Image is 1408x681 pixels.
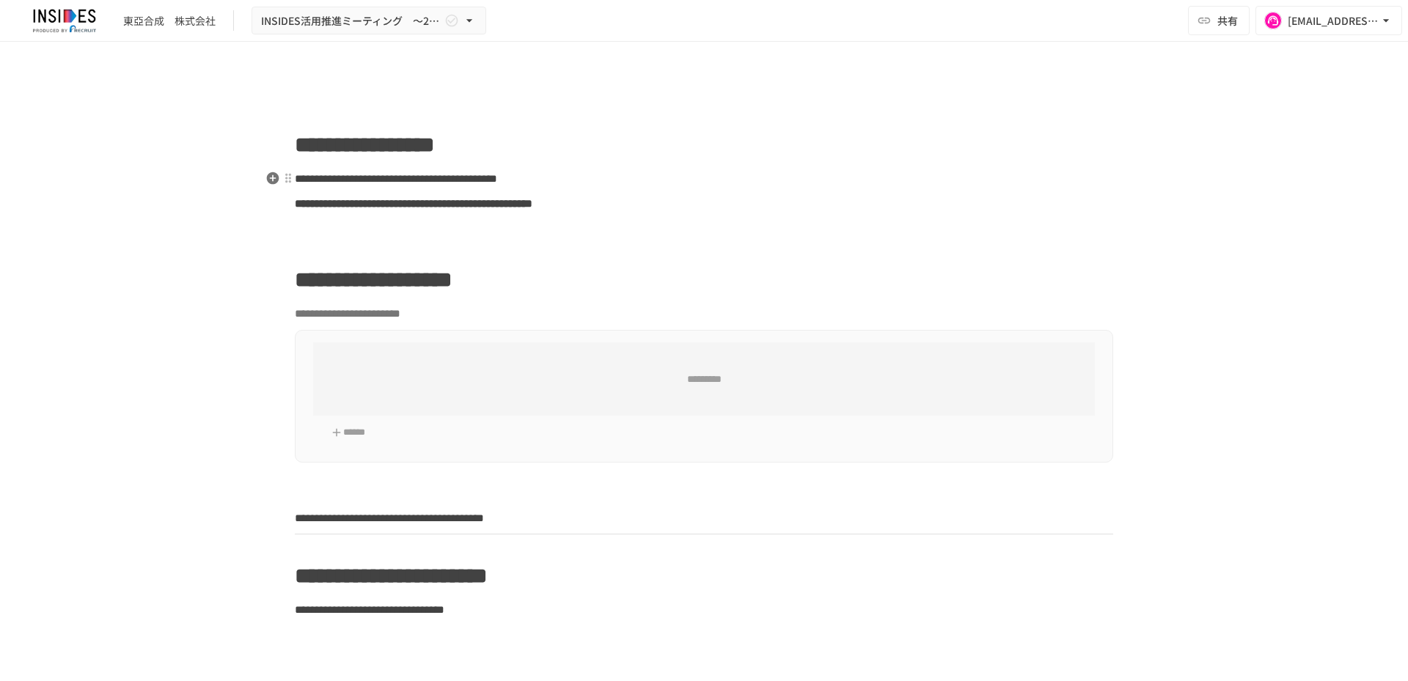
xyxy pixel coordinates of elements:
div: 東亞合成 株式会社 [123,13,216,29]
span: 共有 [1217,12,1238,29]
span: INSIDES活用推進ミーティング ～2回目～ [261,12,441,30]
div: [EMAIL_ADDRESS][DOMAIN_NAME] [1288,12,1379,30]
button: INSIDES活用推進ミーティング ～2回目～ [252,7,486,35]
img: JmGSPSkPjKwBq77AtHmwC7bJguQHJlCRQfAXtnx4WuV [18,9,111,32]
button: [EMAIL_ADDRESS][DOMAIN_NAME] [1255,6,1402,35]
button: 共有 [1188,6,1250,35]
